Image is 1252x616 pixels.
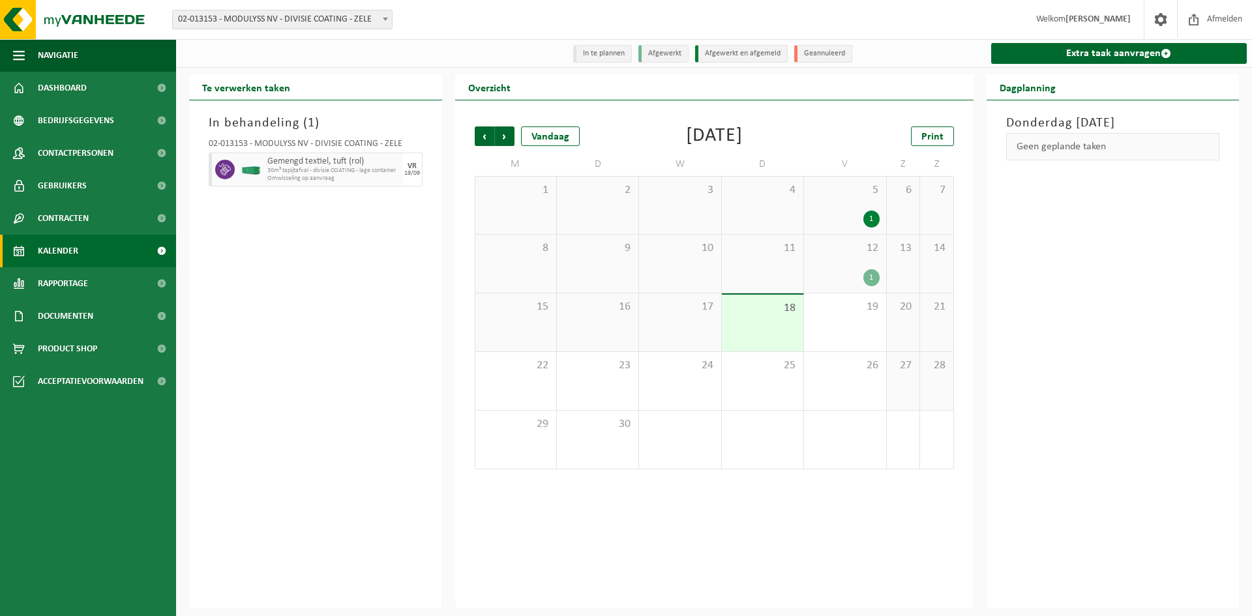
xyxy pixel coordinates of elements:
span: 02-013153 - MODULYSS NV - DIVISIE COATING - ZELE [172,10,393,29]
span: 21 [927,300,946,314]
span: Rapportage [38,267,88,300]
span: Gemengd textiel, tuft (rol) [267,156,400,167]
span: 17 [646,300,714,314]
span: Omwisseling op aanvraag [267,175,400,183]
span: Contactpersonen [38,137,113,169]
td: W [639,153,721,176]
span: 27 [893,359,913,373]
span: Dashboard [38,72,87,104]
span: 4 [728,183,797,198]
div: 02-013153 - MODULYSS NV - DIVISIE COATING - ZELE [209,139,423,153]
span: 25 [728,359,797,373]
span: 10 [646,241,714,256]
span: 28 [927,359,946,373]
span: 18 [728,301,797,315]
span: 02-013153 - MODULYSS NV - DIVISIE COATING - ZELE [173,10,392,29]
span: 14 [927,241,946,256]
span: Acceptatievoorwaarden [38,365,143,398]
span: Product Shop [38,332,97,365]
span: Kalender [38,235,78,267]
span: 13 [893,241,913,256]
span: 1 [308,117,315,130]
span: 7 [927,183,946,198]
img: HK-XC-30-GN-00 [241,165,261,175]
td: D [557,153,639,176]
span: 5 [811,183,879,198]
span: Gebruikers [38,169,87,202]
span: 3 [646,183,714,198]
span: 9 [563,241,632,256]
span: Print [921,132,944,142]
li: Geannuleerd [794,45,852,63]
span: 23 [563,359,632,373]
strong: [PERSON_NAME] [1066,14,1131,24]
span: 8 [482,241,550,256]
div: 1 [863,211,880,227]
div: VR [408,162,417,170]
td: V [804,153,886,176]
td: M [475,153,557,176]
td: Z [887,153,920,176]
span: 11 [728,241,797,256]
span: Navigatie [38,39,78,72]
span: 2 [563,183,632,198]
span: 16 [563,300,632,314]
span: Volgende [495,126,514,146]
td: D [722,153,804,176]
span: 1 [482,183,550,198]
span: Vorige [475,126,494,146]
span: 6 [893,183,913,198]
span: 30m³ tapijtafval - divisie COATING - lage container [267,167,400,175]
span: 19 [811,300,879,314]
span: Bedrijfsgegevens [38,104,114,137]
span: Documenten [38,300,93,332]
div: 1 [863,269,880,286]
span: Contracten [38,202,89,235]
span: 26 [811,359,879,373]
li: Afgewerkt en afgemeld [695,45,788,63]
h3: Donderdag [DATE] [1006,113,1220,133]
div: 19/09 [404,170,420,177]
li: Afgewerkt [638,45,689,63]
h3: In behandeling ( ) [209,113,423,133]
span: 15 [482,300,550,314]
span: 20 [893,300,913,314]
div: Vandaag [521,126,580,146]
a: Print [911,126,954,146]
li: In te plannen [573,45,632,63]
h2: Overzicht [455,74,524,100]
h2: Te verwerken taken [189,74,303,100]
span: 29 [482,417,550,432]
h2: Dagplanning [987,74,1069,100]
div: [DATE] [686,126,743,146]
span: 24 [646,359,714,373]
span: 30 [563,417,632,432]
div: Geen geplande taken [1006,133,1220,160]
td: Z [920,153,953,176]
span: 12 [811,241,879,256]
span: 22 [482,359,550,373]
a: Extra taak aanvragen [991,43,1247,64]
